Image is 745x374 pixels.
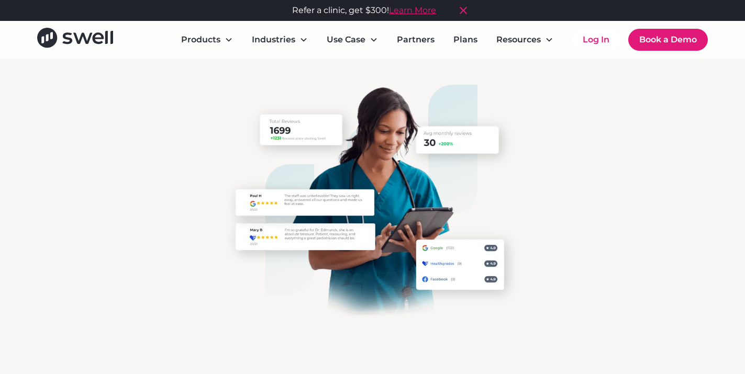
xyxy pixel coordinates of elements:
[181,33,220,46] div: Products
[388,29,443,50] a: Partners
[389,5,436,15] a: Learn More
[252,33,295,46] div: Industries
[496,33,541,46] div: Resources
[628,29,708,51] a: Book a Demo
[292,4,436,17] div: Refer a clinic, get $300!
[327,33,365,46] div: Use Case
[445,29,486,50] a: Plans
[572,29,620,50] a: Log In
